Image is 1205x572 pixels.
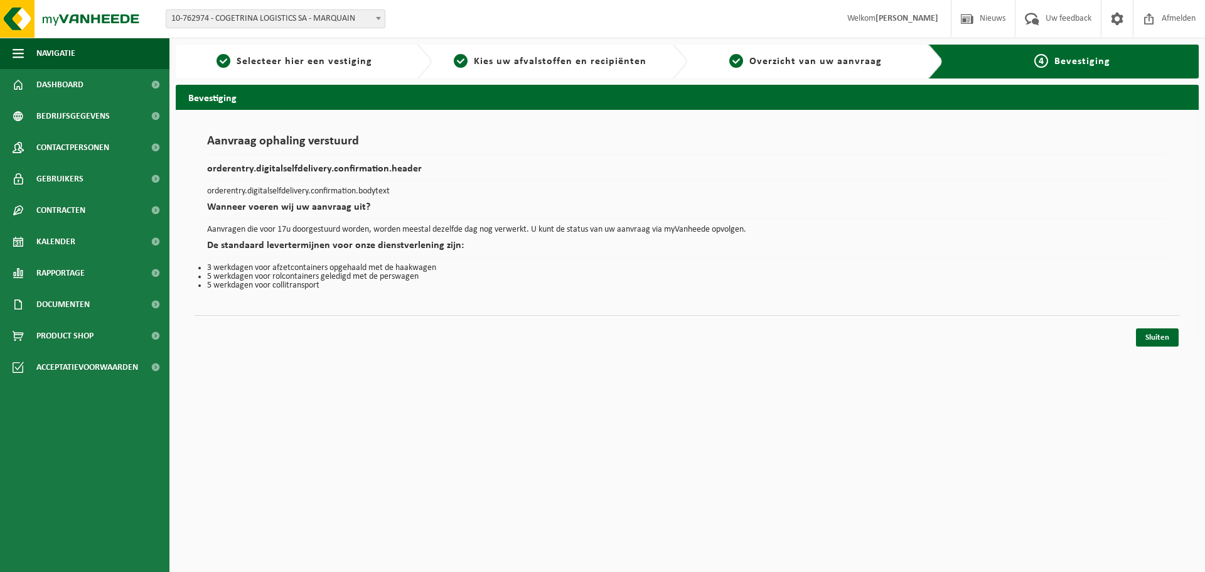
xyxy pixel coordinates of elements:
h2: Wanneer voeren wij uw aanvraag uit? [207,202,1167,219]
span: Rapportage [36,257,85,289]
span: Navigatie [36,38,75,69]
span: 2 [454,54,468,68]
li: 3 werkdagen voor afzetcontainers opgehaald met de haakwagen [207,264,1167,273]
span: Gebruikers [36,163,83,195]
span: Product Shop [36,320,94,352]
strong: [PERSON_NAME] [876,14,938,23]
span: Contracten [36,195,85,226]
span: 1 [217,54,230,68]
li: 5 werkdagen voor collitransport [207,281,1167,290]
a: Sluiten [1136,328,1179,347]
li: 5 werkdagen voor rolcontainers geledigd met de perswagen [207,273,1167,281]
span: Documenten [36,289,90,320]
a: 1Selecteer hier een vestiging [182,54,407,69]
span: Overzicht van uw aanvraag [749,57,882,67]
span: 3 [729,54,743,68]
p: Aanvragen die voor 17u doorgestuurd worden, worden meestal dezelfde dag nog verwerkt. U kunt de s... [207,225,1167,234]
span: 10-762974 - COGETRINA LOGISTICS SA - MARQUAIN [166,9,385,28]
span: Dashboard [36,69,83,100]
span: Selecteer hier een vestiging [237,57,372,67]
span: 4 [1034,54,1048,68]
span: Contactpersonen [36,132,109,163]
p: orderentry.digitalselfdelivery.confirmation.bodytext [207,187,1167,196]
span: Kies uw afvalstoffen en recipiënten [474,57,646,67]
h1: Aanvraag ophaling verstuurd [207,135,1167,154]
h2: Bevestiging [176,85,1199,109]
h2: De standaard levertermijnen voor onze dienstverlening zijn: [207,240,1167,257]
span: Acceptatievoorwaarden [36,352,138,383]
span: Kalender [36,226,75,257]
span: Bevestiging [1054,57,1110,67]
h2: orderentry.digitalselfdelivery.confirmation.header [207,164,1167,181]
span: Bedrijfsgegevens [36,100,110,132]
a: 2Kies uw afvalstoffen en recipiënten [438,54,663,69]
a: 3Overzicht van uw aanvraag [694,54,918,69]
span: 10-762974 - COGETRINA LOGISTICS SA - MARQUAIN [166,10,385,28]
